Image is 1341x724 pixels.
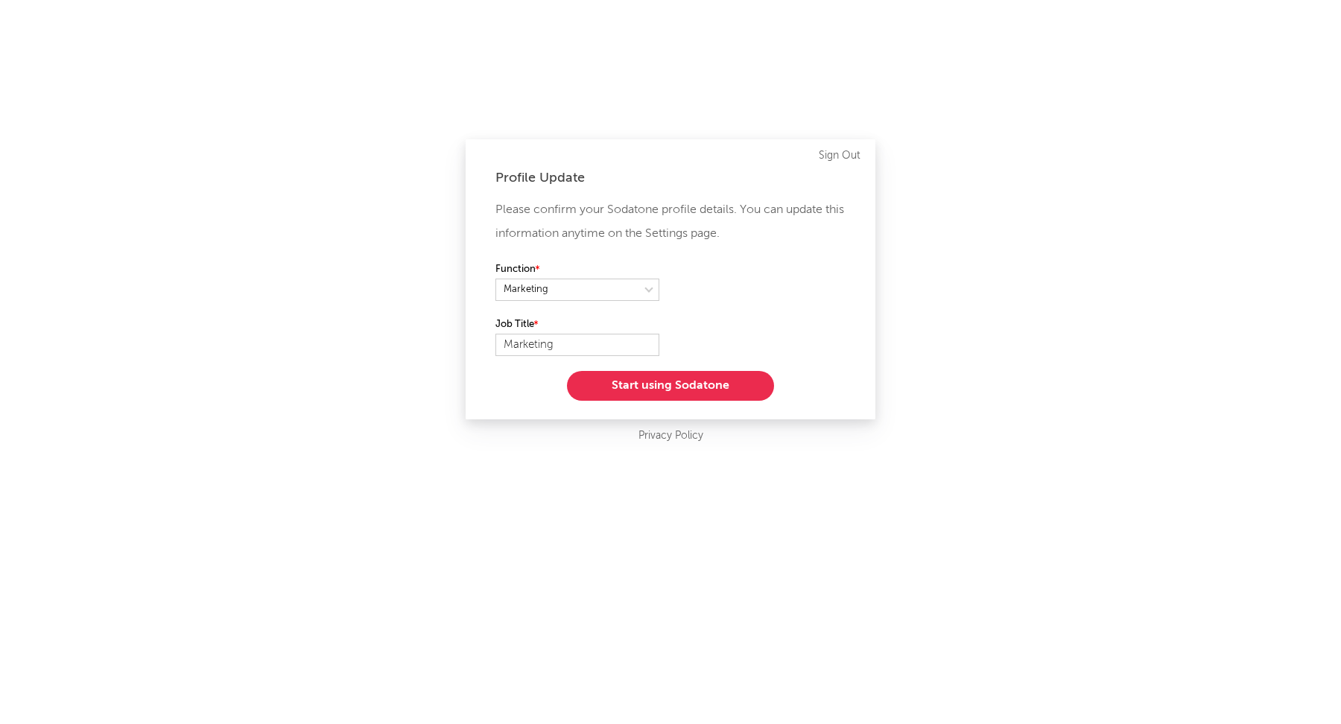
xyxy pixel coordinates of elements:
[495,316,659,334] label: Job Title
[495,261,659,279] label: Function
[495,169,846,187] div: Profile Update
[495,198,846,246] p: Please confirm your Sodatone profile details. You can update this information anytime on the Sett...
[819,147,860,165] a: Sign Out
[638,427,703,445] a: Privacy Policy
[567,371,774,401] button: Start using Sodatone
